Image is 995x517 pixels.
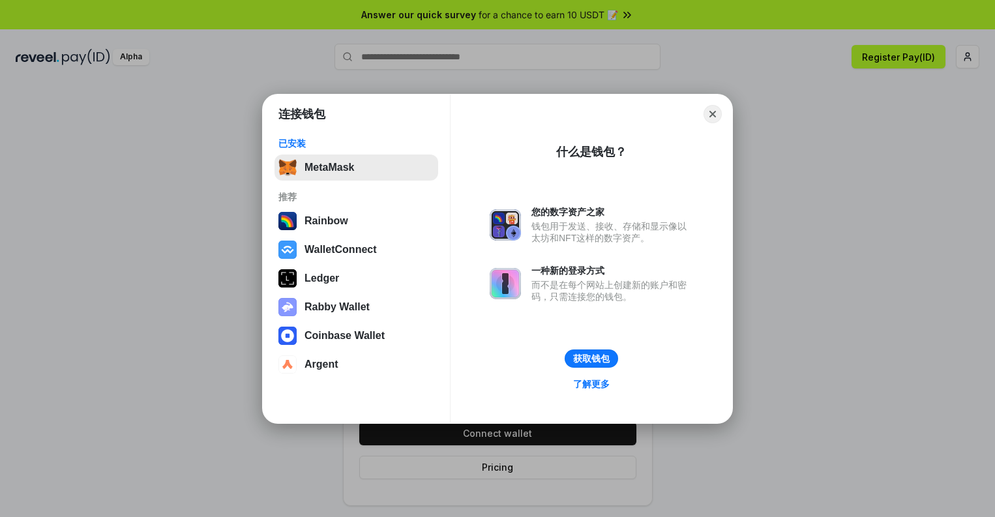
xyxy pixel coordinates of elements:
div: 已安装 [278,138,434,149]
button: Rabby Wallet [275,294,438,320]
div: 什么是钱包？ [556,144,627,160]
img: svg+xml,%3Csvg%20xmlns%3D%22http%3A%2F%2Fwww.w3.org%2F2000%2Fsvg%22%20fill%3D%22none%22%20viewBox... [490,268,521,299]
div: 您的数字资产之家 [531,206,693,218]
div: MetaMask [304,162,354,173]
img: svg+xml,%3Csvg%20xmlns%3D%22http%3A%2F%2Fwww.w3.org%2F2000%2Fsvg%22%20fill%3D%22none%22%20viewBox... [278,298,297,316]
img: svg+xml,%3Csvg%20width%3D%2228%22%20height%3D%2228%22%20viewBox%3D%220%200%2028%2028%22%20fill%3D... [278,355,297,374]
img: svg+xml,%3Csvg%20fill%3D%22none%22%20height%3D%2233%22%20viewBox%3D%220%200%2035%2033%22%20width%... [278,158,297,177]
div: 了解更多 [573,378,610,390]
button: Close [704,105,722,123]
button: Rainbow [275,208,438,234]
div: 钱包用于发送、接收、存储和显示像以太坊和NFT这样的数字资产。 [531,220,693,244]
img: svg+xml,%3Csvg%20width%3D%2228%22%20height%3D%2228%22%20viewBox%3D%220%200%2028%2028%22%20fill%3D... [278,327,297,345]
a: 了解更多 [565,376,617,392]
button: Ledger [275,265,438,291]
button: Coinbase Wallet [275,323,438,349]
h1: 连接钱包 [278,106,325,122]
div: Rainbow [304,215,348,227]
button: MetaMask [275,155,438,181]
div: 一种新的登录方式 [531,265,693,276]
img: svg+xml,%3Csvg%20width%3D%2228%22%20height%3D%2228%22%20viewBox%3D%220%200%2028%2028%22%20fill%3D... [278,241,297,259]
div: Ledger [304,273,339,284]
button: Argent [275,351,438,377]
div: Rabby Wallet [304,301,370,313]
div: 推荐 [278,191,434,203]
div: 而不是在每个网站上创建新的账户和密码，只需连接您的钱包。 [531,279,693,303]
div: Argent [304,359,338,370]
img: svg+xml,%3Csvg%20xmlns%3D%22http%3A%2F%2Fwww.w3.org%2F2000%2Fsvg%22%20fill%3D%22none%22%20viewBox... [490,209,521,241]
img: svg+xml,%3Csvg%20width%3D%22120%22%20height%3D%22120%22%20viewBox%3D%220%200%20120%20120%22%20fil... [278,212,297,230]
div: WalletConnect [304,244,377,256]
img: svg+xml,%3Csvg%20xmlns%3D%22http%3A%2F%2Fwww.w3.org%2F2000%2Fsvg%22%20width%3D%2228%22%20height%3... [278,269,297,288]
div: 获取钱包 [573,353,610,364]
button: WalletConnect [275,237,438,263]
div: Coinbase Wallet [304,330,385,342]
button: 获取钱包 [565,349,618,368]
